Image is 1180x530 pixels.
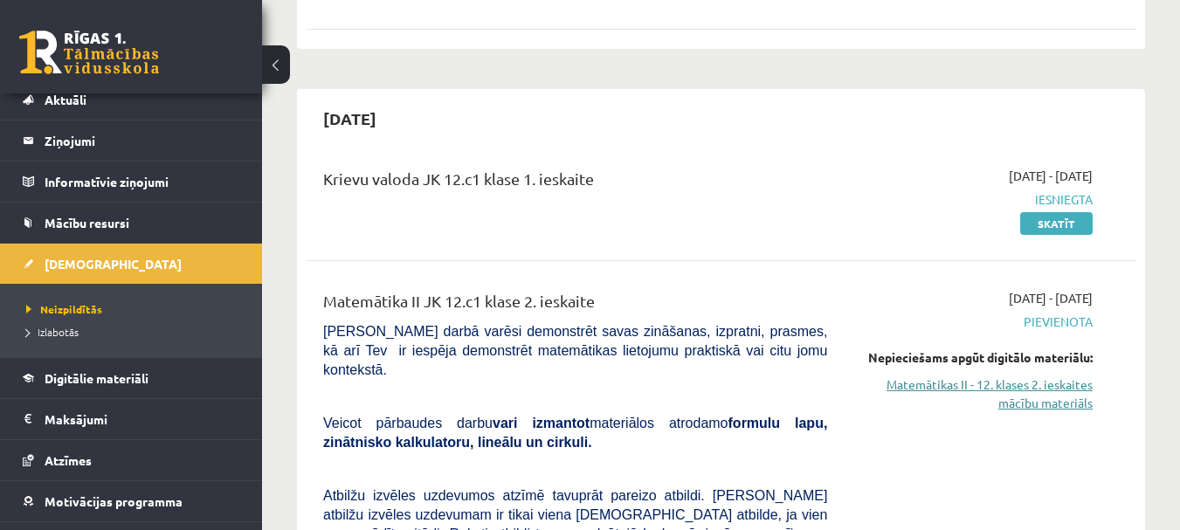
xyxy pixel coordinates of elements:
[23,358,240,398] a: Digitālie materiāli
[45,120,240,161] legend: Ziņojumi
[23,399,240,439] a: Maksājumi
[1009,289,1093,307] span: [DATE] - [DATE]
[323,324,827,377] span: [PERSON_NAME] darbā varēsi demonstrēt savas zināšanas, izpratni, prasmes, kā arī Tev ir iespēja d...
[45,215,129,231] span: Mācību resursi
[23,120,240,161] a: Ziņojumi
[26,301,245,317] a: Neizpildītās
[853,313,1093,331] span: Pievienota
[1020,212,1093,235] a: Skatīt
[45,92,86,107] span: Aktuāli
[23,440,240,480] a: Atzīmes
[45,493,183,509] span: Motivācijas programma
[23,162,240,202] a: Informatīvie ziņojumi
[853,190,1093,209] span: Iesniegta
[45,399,240,439] legend: Maksājumi
[23,244,240,284] a: [DEMOGRAPHIC_DATA]
[1009,167,1093,185] span: [DATE] - [DATE]
[45,256,182,272] span: [DEMOGRAPHIC_DATA]
[19,31,159,74] a: Rīgas 1. Tālmācības vidusskola
[323,167,827,199] div: Krievu valoda JK 12.c1 klase 1. ieskaite
[45,162,240,202] legend: Informatīvie ziņojumi
[323,416,827,450] span: Veicot pārbaudes darbu materiālos atrodamo
[23,203,240,243] a: Mācību resursi
[23,79,240,120] a: Aktuāli
[26,324,245,340] a: Izlabotās
[45,452,92,468] span: Atzīmes
[306,98,394,139] h2: [DATE]
[323,289,827,321] div: Matemātika II JK 12.c1 klase 2. ieskaite
[26,325,79,339] span: Izlabotās
[45,370,148,386] span: Digitālie materiāli
[493,416,590,430] b: vari izmantot
[323,416,827,450] b: formulu lapu, zinātnisko kalkulatoru, lineālu un cirkuli.
[853,375,1093,412] a: Matemātikas II - 12. klases 2. ieskaites mācību materiāls
[23,481,240,521] a: Motivācijas programma
[853,348,1093,367] div: Nepieciešams apgūt digitālo materiālu:
[26,302,102,316] span: Neizpildītās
